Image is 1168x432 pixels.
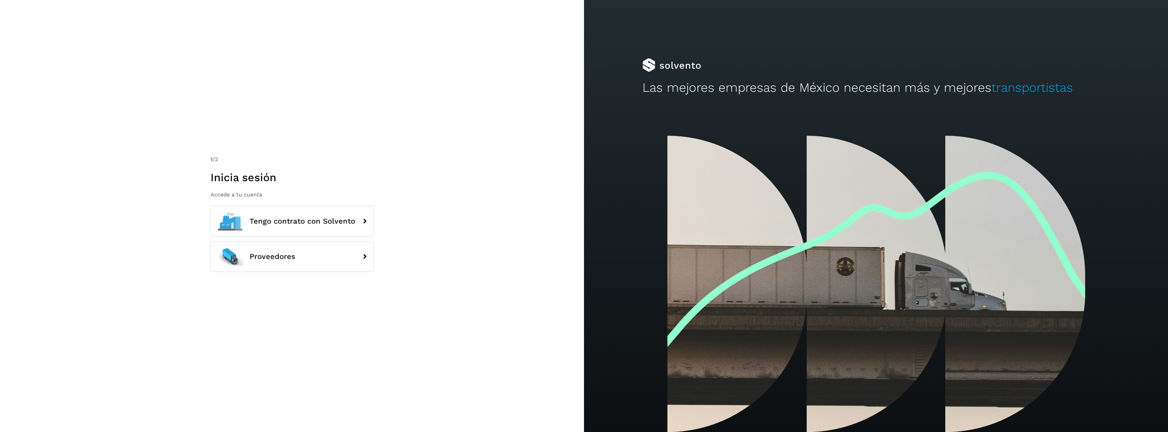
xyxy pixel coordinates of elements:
span: Tengo contrato con Solvento [250,217,355,225]
h2: Las mejores empresas de México necesitan más y mejores [642,80,1110,95]
h1: Inicia sesión [211,171,373,184]
span: 1 [211,156,213,162]
button: Proveedores [211,241,373,272]
div: /2 [211,155,373,163]
span: transportistas [991,80,1073,95]
button: Tengo contrato con Solvento [211,206,373,237]
p: Accede a tu cuenta [211,191,373,198]
span: Proveedores [250,253,295,261]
